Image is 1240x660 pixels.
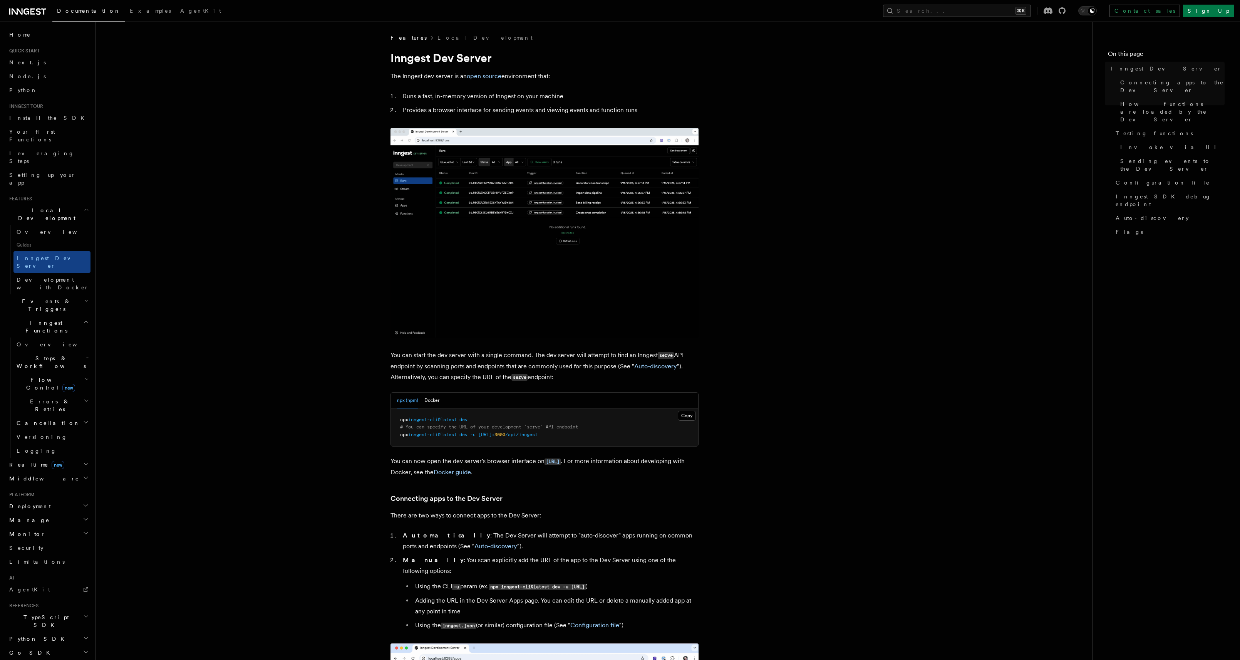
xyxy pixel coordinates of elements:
[6,319,83,334] span: Inngest Functions
[6,530,45,538] span: Monitor
[1113,211,1225,225] a: Auto-discovery
[13,354,86,370] span: Steps & Workflows
[459,432,468,437] span: dev
[434,469,471,476] a: Docker guide
[9,87,37,93] span: Python
[545,458,561,465] code: [URL]
[400,417,408,422] span: npx
[403,532,490,539] strong: Automatically
[1120,157,1225,173] span: Sending events to the Dev Server
[6,472,90,485] button: Middleware
[403,556,464,564] strong: Manually
[6,461,64,469] span: Realtime
[6,632,90,646] button: Python SDK
[1117,97,1225,126] a: How functions are loaded by the Dev Server
[6,502,51,510] span: Deployment
[9,115,89,121] span: Install the SDK
[1183,5,1234,17] a: Sign Up
[6,297,84,313] span: Events & Triggers
[1113,225,1225,239] a: Flags
[390,350,699,383] p: You can start the dev server with a single command. The dev server will attempt to find an Innges...
[1117,140,1225,154] a: Invoke via UI
[9,586,50,593] span: AgentKit
[6,168,90,190] a: Setting up your app
[1108,49,1225,62] h4: On this page
[400,424,578,430] span: # You can specify the URL of your development `serve` API endpoint
[400,91,699,102] li: Runs a fast, in-memory version of Inngest on your machine
[13,273,90,294] a: Development with Docker
[678,411,696,421] button: Copy
[390,34,427,42] span: Features
[6,635,69,643] span: Python SDK
[1108,62,1225,76] a: Inngest Dev Server
[17,434,67,440] span: Versioning
[17,277,89,291] span: Development with Docker
[6,613,83,629] span: TypeScript SDK
[176,2,226,21] a: AgentKit
[6,28,90,42] a: Home
[1120,79,1225,94] span: Connecting apps to the Dev Server
[13,251,90,273] a: Inngest Dev Server
[452,584,460,590] code: -u
[6,527,90,541] button: Monitor
[390,493,503,504] a: Connecting apps to the Dev Server
[6,541,90,555] a: Security
[52,2,125,22] a: Documentation
[6,492,35,498] span: Platform
[13,444,90,458] a: Logging
[883,5,1031,17] button: Search...⌘K
[9,545,44,551] span: Security
[6,225,90,294] div: Local Development
[62,384,75,392] span: new
[13,338,90,351] a: Overview
[570,621,619,629] a: Configuration file
[1116,214,1189,222] span: Auto-discovery
[424,393,439,408] button: Docker
[13,225,90,239] a: Overview
[6,196,32,202] span: Features
[489,584,586,590] code: npx inngest-cli@latest dev -u [URL]
[400,432,408,437] span: npx
[17,255,82,269] span: Inngest Dev Server
[478,432,494,437] span: [URL]:
[6,103,43,109] span: Inngest tour
[390,510,699,521] p: There are two ways to connect apps to the Dev Server:
[1113,190,1225,211] a: Inngest SDK debug endpoint
[1078,6,1097,15] button: Toggle dark mode
[1117,76,1225,97] a: Connecting apps to the Dev Server
[6,583,90,596] a: AgentKit
[6,649,55,657] span: Go SDK
[6,338,90,458] div: Inngest Functions
[52,461,64,469] span: new
[1120,100,1225,123] span: How functions are loaded by the Dev Server
[400,105,699,116] li: Provides a browser interface for sending events and viewing events and function runs
[658,352,674,359] code: serve
[13,351,90,373] button: Steps & Workflows
[390,51,699,65] h1: Inngest Dev Server
[1113,126,1225,140] a: Testing functions
[390,456,699,478] p: You can now open the dev server's browser interface on . For more information about developing wi...
[470,432,476,437] span: -u
[6,646,90,660] button: Go SDK
[1116,228,1143,236] span: Flags
[13,416,90,430] button: Cancellation
[413,620,699,631] li: Using the (or similar) configuration file (See " ")
[390,128,699,338] img: Dev Server Demo
[6,294,90,316] button: Events & Triggers
[511,374,528,381] code: serve
[6,513,90,527] button: Manage
[494,432,505,437] span: 3000
[397,393,418,408] button: npx (npm)
[408,417,457,422] span: inngest-cli@latest
[57,8,121,14] span: Documentation
[400,555,699,631] li: : You scan explicitly add the URL of the app to the Dev Server using one of the following options:
[9,31,31,39] span: Home
[17,341,96,348] span: Overview
[125,2,176,21] a: Examples
[6,610,90,632] button: TypeScript SDK
[9,172,75,186] span: Setting up your app
[413,581,699,592] li: Using the CLI param (ex. )
[1113,176,1225,190] a: Configuration file
[9,59,46,65] span: Next.js
[390,71,699,82] p: The Inngest dev server is an environment that:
